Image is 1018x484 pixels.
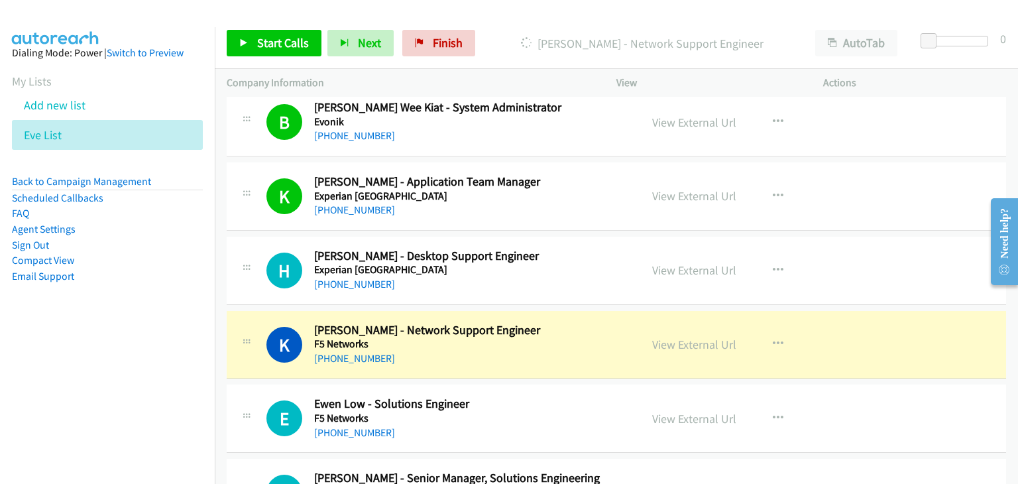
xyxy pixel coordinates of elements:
a: View External Url [652,337,736,352]
h1: E [266,400,302,436]
a: Email Support [12,270,74,282]
div: The call is yet to be attempted [266,400,302,436]
a: View External Url [652,263,736,278]
a: [PHONE_NUMBER] [314,278,395,290]
a: Add new list [24,97,85,113]
div: 0 [1000,30,1006,48]
span: Finish [433,35,463,50]
p: Company Information [227,75,593,91]
h2: Ewen Low - Solutions Engineer [314,396,624,412]
h5: Evonik [314,115,624,129]
span: Next [358,35,381,50]
p: Actions [823,75,1006,91]
a: View External Url [652,115,736,130]
div: The call is yet to be attempted [266,253,302,288]
a: Compact View [12,254,74,267]
h2: [PERSON_NAME] - Desktop Support Engineer [314,249,624,264]
h1: K [266,178,302,214]
a: Sign Out [12,239,49,251]
a: Start Calls [227,30,321,56]
a: View External Url [652,411,736,426]
a: Agent Settings [12,223,76,235]
h1: K [266,327,302,363]
div: Dialing Mode: Power | [12,45,203,61]
h1: B [266,104,302,140]
a: [PHONE_NUMBER] [314,204,395,216]
a: Scheduled Callbacks [12,192,103,204]
h2: [PERSON_NAME] Wee Kiat - System Administrator [314,100,624,115]
h5: F5 Networks [314,412,624,425]
p: View [616,75,799,91]
span: Start Calls [257,35,309,50]
h5: Experian [GEOGRAPHIC_DATA] [314,263,624,276]
h5: Experian [GEOGRAPHIC_DATA] [314,190,624,203]
h2: [PERSON_NAME] - Application Team Manager [314,174,624,190]
a: Back to Campaign Management [12,175,151,188]
a: My Lists [12,74,52,89]
a: Switch to Preview [107,46,184,59]
button: Next [327,30,394,56]
h2: [PERSON_NAME] - Network Support Engineer [314,323,624,338]
p: [PERSON_NAME] - Network Support Engineer [493,34,791,52]
a: [PHONE_NUMBER] [314,352,395,365]
a: FAQ [12,207,29,219]
a: [PHONE_NUMBER] [314,129,395,142]
a: Finish [402,30,475,56]
h1: H [266,253,302,288]
button: AutoTab [815,30,897,56]
h5: F5 Networks [314,337,624,351]
a: Eve List [24,127,62,143]
iframe: Resource Center [980,189,1018,294]
a: View External Url [652,188,736,204]
div: Delay between calls (in seconds) [927,36,988,46]
a: [PHONE_NUMBER] [314,426,395,439]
